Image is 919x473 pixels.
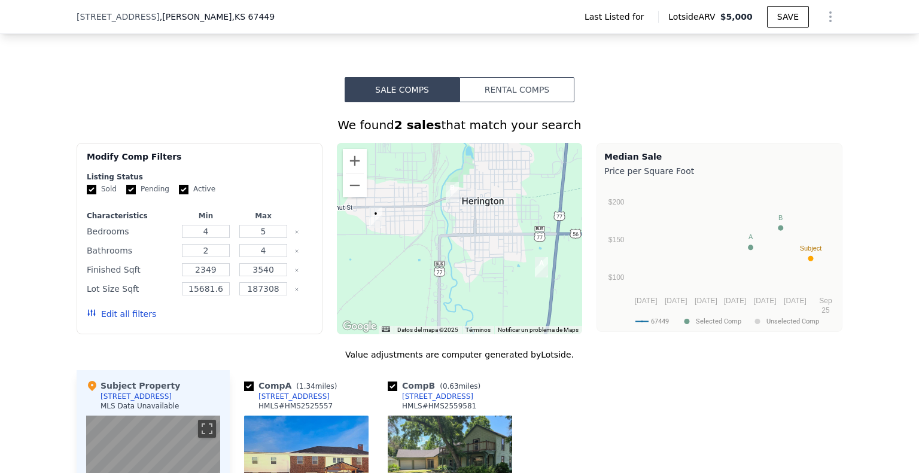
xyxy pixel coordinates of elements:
a: [STREET_ADDRESS] [388,392,473,401]
text: $100 [608,273,625,282]
img: Google [340,319,379,334]
svg: A chart. [604,179,835,329]
div: 215 W Main St [446,182,459,202]
button: Combinaciones de teclas [382,326,390,332]
button: Edit all filters [87,308,156,320]
div: Listing Status [87,172,312,182]
button: Rental Comps [459,77,574,102]
text: [DATE] [784,297,807,305]
text: [DATE] [665,297,687,305]
div: [STREET_ADDRESS] [258,392,330,401]
div: Finished Sqft [87,261,175,278]
div: We found that match your search [77,117,842,133]
span: 1.34 [299,382,315,390]
button: Clear [294,249,299,254]
div: Value adjustments are computer generated by Lotside . [77,349,842,361]
span: Last Listed for [585,11,649,23]
button: Cambiar a la vista en pantalla completa [198,420,216,438]
text: Unselected Comp [766,318,819,325]
span: ( miles) [291,382,342,390]
text: [DATE] [754,297,777,305]
label: Sold [87,184,117,194]
a: [STREET_ADDRESS] [244,392,330,401]
div: Modify Comp Filters [87,151,312,172]
text: $150 [608,236,625,244]
div: Median Sale [604,151,835,163]
button: Reducir [343,173,367,197]
button: Show Options [818,5,842,29]
div: 467 Us Highway 77 [535,257,548,277]
text: 67449 [651,318,669,325]
span: [STREET_ADDRESS] [77,11,160,23]
div: Comp B [388,380,485,392]
div: Bedrooms [87,223,175,240]
span: Lotside ARV [668,11,720,23]
button: Ampliar [343,149,367,173]
text: $200 [608,198,625,206]
text: [DATE] [635,297,658,305]
label: Pending [126,184,169,194]
text: [DATE] [724,297,747,305]
text: Sep [819,297,832,305]
span: $5,000 [720,12,753,22]
div: Comp A [244,380,342,392]
div: Lot Size Sqft [87,280,175,297]
span: , [PERSON_NAME] [160,11,275,23]
div: Max [237,211,290,221]
a: Términos (se abre en una nueva pestaña) [465,326,491,333]
div: Bathrooms [87,242,175,259]
input: Pending [126,185,136,194]
button: Sale Comps [345,77,459,102]
div: [STREET_ADDRESS] [101,392,172,401]
button: Clear [294,287,299,292]
div: HMLS # HMS2525557 [258,401,333,411]
text: 25 [821,306,830,315]
button: Clear [294,230,299,234]
text: [DATE] [695,297,717,305]
span: Datos del mapa ©2025 [397,326,458,333]
div: 202 S 12th St [369,207,382,228]
div: Price per Square Foot [604,163,835,179]
input: Sold [87,185,96,194]
div: Min [179,211,232,221]
div: Subject Property [86,380,180,392]
text: Subject [800,245,822,252]
span: , KS 67449 [232,12,275,22]
div: Characteristics [87,211,175,221]
a: Notificar un problema de Maps [498,326,579,333]
text: B [778,214,783,221]
span: 0.63 [443,382,459,390]
button: SAVE [767,6,809,28]
input: Active [179,185,188,194]
strong: 2 sales [394,118,442,132]
text: A [748,233,753,240]
div: MLS Data Unavailable [101,401,179,411]
div: HMLS # HMS2559581 [402,401,476,411]
label: Active [179,184,215,194]
span: ( miles) [435,382,485,390]
div: [STREET_ADDRESS] [402,392,473,401]
a: Abre esta zona en Google Maps (se abre en una nueva ventana) [340,319,379,334]
text: Selected Comp [696,318,741,325]
button: Clear [294,268,299,273]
